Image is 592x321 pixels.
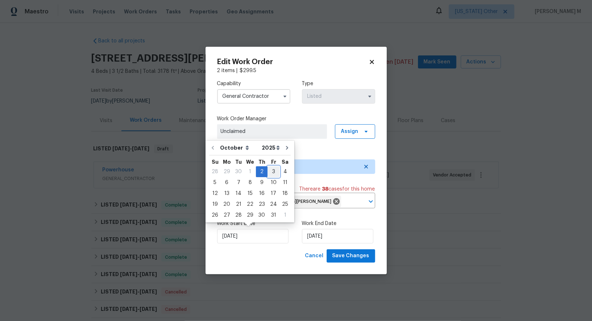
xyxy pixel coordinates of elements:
div: Sat Oct 04 2025 [280,166,291,177]
select: Year [260,142,282,153]
div: 9 [256,178,268,188]
div: Sat Nov 01 2025 [280,210,291,221]
div: 29 [221,167,233,177]
div: 16 [256,188,268,199]
div: Wed Oct 08 2025 [244,177,256,188]
input: M/D/YYYY [217,229,289,243]
div: Tue Oct 21 2025 [233,199,244,210]
div: Thu Oct 30 2025 [256,210,268,221]
abbr: Sunday [212,159,219,164]
div: Mon Oct 20 2025 [221,199,233,210]
div: 17 [268,188,280,199]
div: Tue Oct 28 2025 [233,210,244,221]
div: Mon Oct 06 2025 [221,177,233,188]
div: Thu Oct 02 2025 [256,166,268,177]
div: Thu Oct 23 2025 [256,199,268,210]
span: $ 299.5 [240,68,257,73]
abbr: Monday [223,159,231,164]
div: Sat Oct 18 2025 [280,188,291,199]
label: Work Order Manager [217,115,375,122]
button: Cancel [302,249,327,263]
div: 12 [209,188,221,199]
span: There are case s for this home [299,185,375,193]
div: 29 [244,210,256,220]
div: 24 [268,199,280,209]
abbr: Tuesday [235,159,242,164]
div: Wed Oct 22 2025 [244,199,256,210]
div: Sun Oct 12 2025 [209,188,221,199]
div: 2 [256,167,268,177]
div: Tue Sep 30 2025 [233,166,244,177]
div: 2 items | [217,67,375,74]
div: 8 [244,178,256,188]
abbr: Thursday [258,159,265,164]
input: M/D/YYYY [302,229,373,243]
input: Select... [302,89,375,104]
div: 6 [221,178,233,188]
div: 28 [209,167,221,177]
div: 18 [280,188,291,199]
div: Fri Oct 24 2025 [268,199,280,210]
div: 11 [280,178,291,188]
div: Sun Oct 05 2025 [209,177,221,188]
div: Fri Oct 03 2025 [268,166,280,177]
abbr: Wednesday [246,159,254,164]
div: Wed Oct 01 2025 [244,166,256,177]
div: 13 [221,188,233,199]
span: Save Changes [332,251,369,260]
div: Mon Oct 27 2025 [221,210,233,221]
div: Fri Oct 17 2025 [268,188,280,199]
span: Cancel [305,251,324,260]
div: 14 [233,188,244,199]
div: 21 [233,199,244,209]
button: Show options [281,92,289,101]
button: Save Changes [327,249,375,263]
div: 27 [221,210,233,220]
div: 28 [233,210,244,220]
div: Sun Sep 28 2025 [209,166,221,177]
div: Sun Oct 26 2025 [209,210,221,221]
div: 30 [256,210,268,220]
label: Capability [217,80,290,87]
div: 26 [209,210,221,220]
div: 25 [280,199,291,209]
div: Wed Oct 15 2025 [244,188,256,199]
label: Work End Date [302,220,375,227]
div: 1 [244,167,256,177]
div: 10 [268,178,280,188]
div: Mon Sep 29 2025 [221,166,233,177]
div: 30 [233,167,244,177]
span: Unclaimed [221,128,323,135]
div: 22 [244,199,256,209]
div: Tue Oct 14 2025 [233,188,244,199]
div: 19 [209,199,221,209]
div: 23 [256,199,268,209]
span: 38 [322,187,329,192]
h2: Edit Work Order [217,58,369,66]
button: Go to next month [282,141,293,155]
div: 31 [268,210,280,220]
button: Open [366,196,376,207]
label: Trade Partner [217,150,375,158]
label: Type [302,80,375,87]
div: 3 [268,167,280,177]
input: Select... [217,89,290,104]
div: Thu Oct 16 2025 [256,188,268,199]
div: Fri Oct 10 2025 [268,177,280,188]
abbr: Friday [271,159,276,164]
div: Sat Oct 11 2025 [280,177,291,188]
button: Show options [365,92,374,101]
span: Assign [341,128,359,135]
abbr: Saturday [282,159,289,164]
div: Tue Oct 07 2025 [233,177,244,188]
div: 15 [244,188,256,199]
div: Wed Oct 29 2025 [244,210,256,221]
div: Thu Oct 09 2025 [256,177,268,188]
button: Go to previous month [207,141,218,155]
select: Month [218,142,260,153]
div: 7 [233,178,244,188]
div: Sat Oct 25 2025 [280,199,291,210]
div: Mon Oct 13 2025 [221,188,233,199]
div: Sun Oct 19 2025 [209,199,221,210]
label: Work Start Date [217,220,290,227]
